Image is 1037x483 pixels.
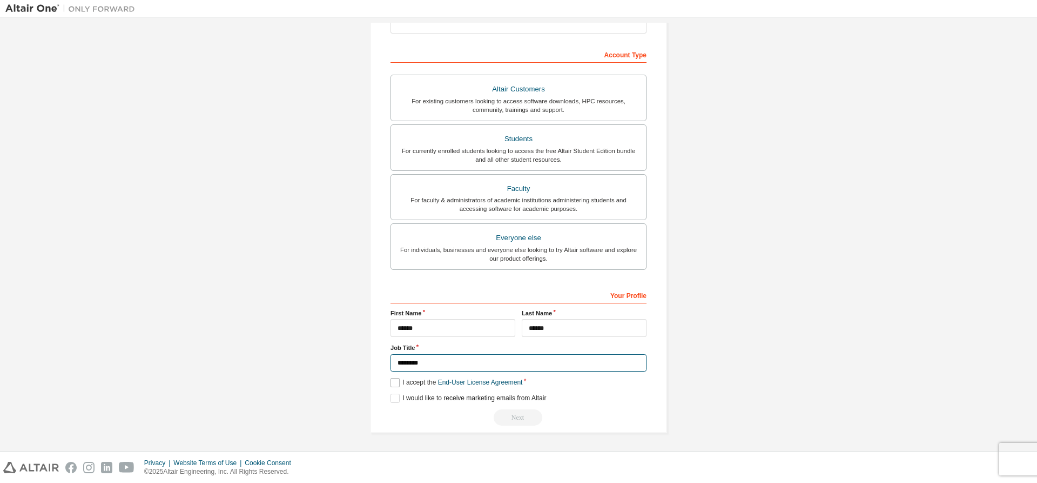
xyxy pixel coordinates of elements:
div: For currently enrolled students looking to access the free Altair Student Edition bundle and all ... [398,147,639,164]
img: facebook.svg [65,462,77,473]
img: linkedin.svg [101,462,112,473]
div: Privacy [144,459,173,467]
div: For individuals, businesses and everyone else looking to try Altair software and explore our prod... [398,246,639,263]
img: Altair One [5,3,140,14]
label: I accept the [390,378,522,387]
div: Account Type [390,45,647,63]
div: Your Profile [390,286,647,303]
div: Read and acccept EULA to continue [390,409,647,426]
label: First Name [390,309,515,317]
div: Faculty [398,181,639,196]
div: Students [398,131,639,147]
div: Cookie Consent [245,459,297,467]
label: I would like to receive marketing emails from Altair [390,394,546,403]
div: Everyone else [398,230,639,246]
div: Altair Customers [398,82,639,97]
label: Last Name [522,309,647,317]
div: For faculty & administrators of academic institutions administering students and accessing softwa... [398,196,639,213]
label: Job Title [390,343,647,352]
img: altair_logo.svg [3,462,59,473]
p: © 2025 Altair Engineering, Inc. All Rights Reserved. [144,467,298,477]
div: Website Terms of Use [173,459,245,467]
img: youtube.svg [119,462,134,473]
img: instagram.svg [83,462,95,473]
div: For existing customers looking to access software downloads, HPC resources, community, trainings ... [398,97,639,114]
a: End-User License Agreement [438,379,523,386]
